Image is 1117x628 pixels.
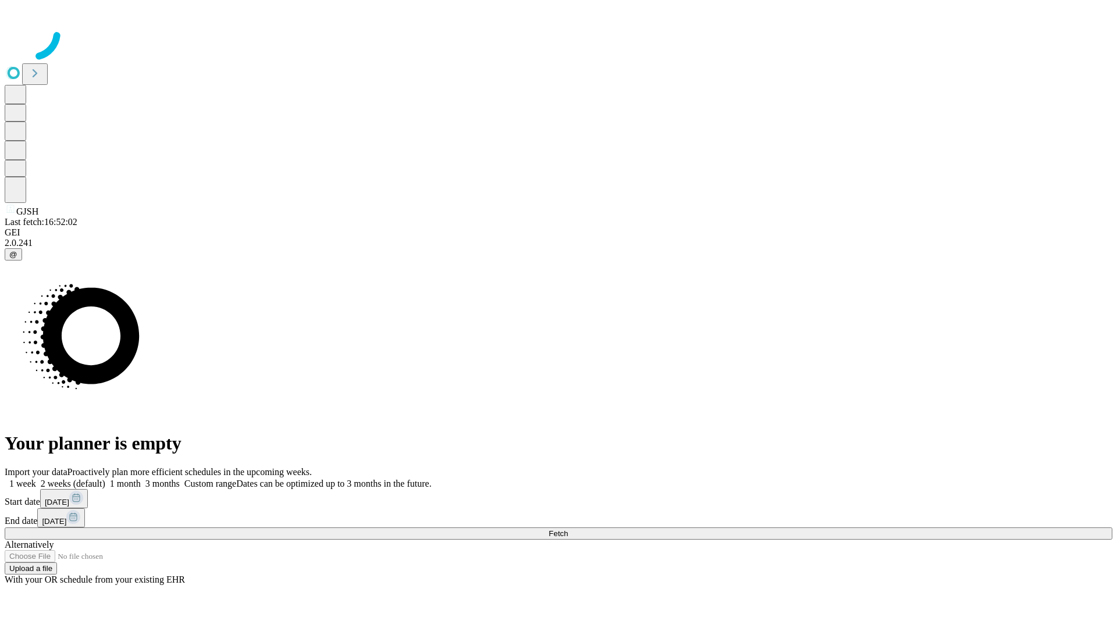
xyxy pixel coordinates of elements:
[42,517,66,526] span: [DATE]
[549,529,568,538] span: Fetch
[5,562,57,575] button: Upload a file
[5,508,1112,527] div: End date
[5,238,1112,248] div: 2.0.241
[67,467,312,477] span: Proactively plan more efficient schedules in the upcoming weeks.
[41,479,105,488] span: 2 weeks (default)
[5,217,77,227] span: Last fetch: 16:52:02
[5,489,1112,508] div: Start date
[5,227,1112,238] div: GEI
[145,479,180,488] span: 3 months
[45,498,69,506] span: [DATE]
[5,575,185,584] span: With your OR schedule from your existing EHR
[110,479,141,488] span: 1 month
[5,248,22,261] button: @
[184,479,236,488] span: Custom range
[5,433,1112,454] h1: Your planner is empty
[9,250,17,259] span: @
[16,206,38,216] span: GJSH
[5,467,67,477] span: Import your data
[5,540,54,549] span: Alternatively
[5,527,1112,540] button: Fetch
[236,479,431,488] span: Dates can be optimized up to 3 months in the future.
[40,489,88,508] button: [DATE]
[9,479,36,488] span: 1 week
[37,508,85,527] button: [DATE]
